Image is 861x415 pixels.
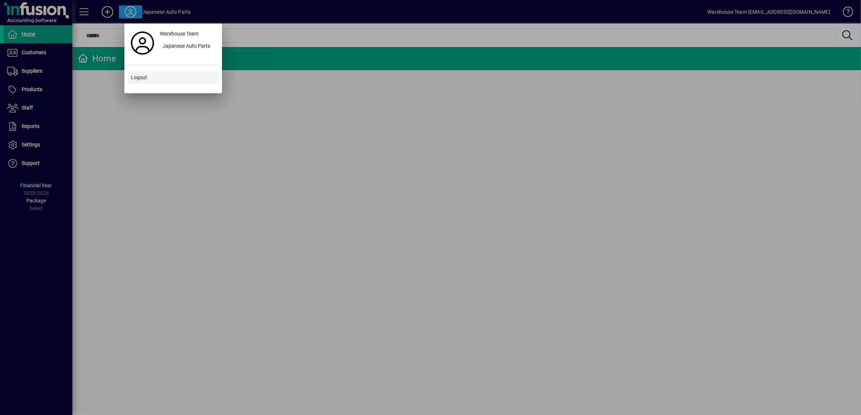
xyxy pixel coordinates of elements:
[128,71,218,84] button: Logout
[131,74,147,81] span: Logout
[160,30,199,38] span: Warehouse Team
[128,37,157,50] a: Profile
[157,40,218,53] button: Japanese Auto Parts
[157,27,218,40] a: Warehouse Team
